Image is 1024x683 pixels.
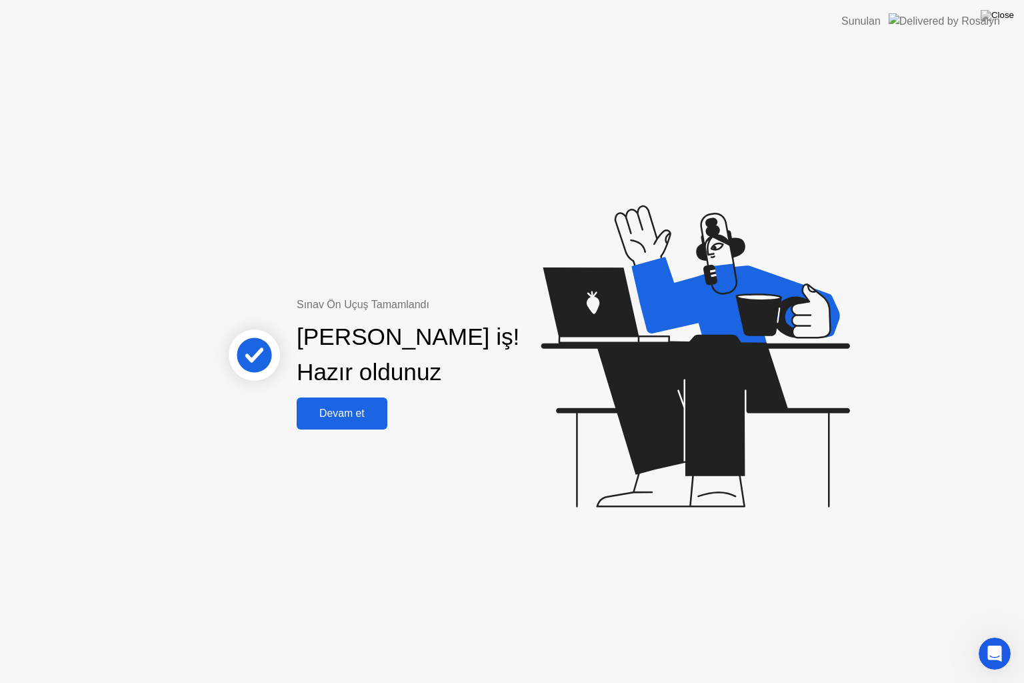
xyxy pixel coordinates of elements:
[981,10,1014,21] img: Close
[9,5,34,31] button: go back
[979,638,1011,670] iframe: Intercom live chat
[297,398,387,430] button: Devam et
[426,5,450,29] div: Close
[297,319,519,390] div: [PERSON_NAME] iş! Hazır oldunuz
[401,5,426,31] button: Collapse window
[301,408,383,420] div: Devam et
[889,13,1000,29] img: Delivered by Rosalyn
[297,297,572,313] div: Sınav Ön Uçuş Tamamlandı
[841,13,881,29] div: Sunulan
